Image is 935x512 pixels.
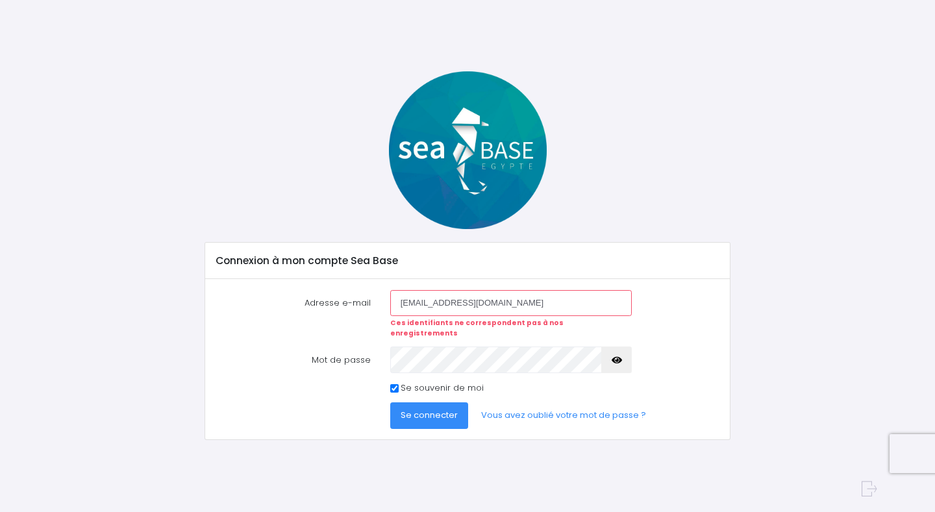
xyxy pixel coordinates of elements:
button: Se connecter [390,402,468,428]
label: Adresse e-mail [206,290,380,339]
label: Se souvenir de moi [401,382,484,395]
span: Se connecter [401,409,458,421]
div: Connexion à mon compte Sea Base [205,243,730,279]
a: Vous avez oublié votre mot de passe ? [471,402,656,428]
strong: Ces identifiants ne correspondent pas à nos enregistrements [390,318,564,338]
label: Mot de passe [206,347,380,372]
